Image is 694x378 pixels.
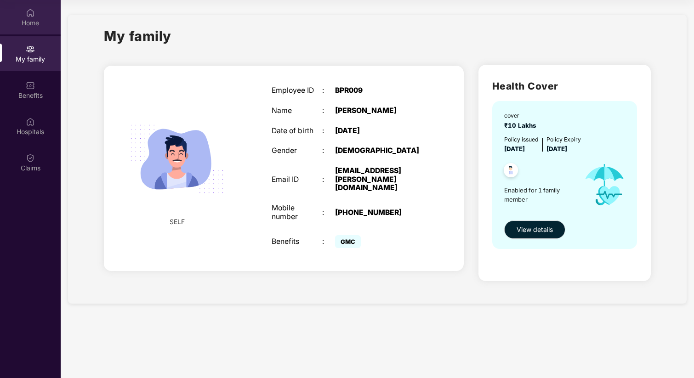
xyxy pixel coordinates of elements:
[26,45,35,54] img: svg+xml;base64,PHN2ZyB3aWR0aD0iMjAiIGhlaWdodD0iMjAiIHZpZXdCb3g9IjAgMCAyMCAyMCIgZmlsbD0ibm9uZSIgeG...
[335,86,424,95] div: BPR009
[504,220,565,239] button: View details
[504,186,576,204] span: Enabled for 1 family member
[322,209,335,217] div: :
[335,167,424,192] div: [EMAIL_ADDRESS][PERSON_NAME][DOMAIN_NAME]
[272,175,322,184] div: Email ID
[322,147,335,155] div: :
[272,147,322,155] div: Gender
[335,209,424,217] div: [PHONE_NUMBER]
[272,237,322,246] div: Benefits
[170,217,185,227] span: SELF
[504,122,540,129] span: ₹10 Lakhs
[322,107,335,115] div: :
[26,117,35,126] img: svg+xml;base64,PHN2ZyBpZD0iSG9zcGl0YWxzIiB4bWxucz0iaHR0cDovL3d3dy53My5vcmcvMjAwMC9zdmciIHdpZHRoPS...
[322,127,335,135] div: :
[504,135,539,144] div: Policy issued
[504,111,540,120] div: cover
[492,79,637,94] h2: Health Cover
[546,145,567,152] span: [DATE]
[26,81,35,90] img: svg+xml;base64,PHN2ZyBpZD0iQmVuZWZpdHMiIHhtbG5zPSJodHRwOi8vd3d3LnczLm9yZy8yMDAwL3N2ZyIgd2lkdGg9Ij...
[26,8,35,17] img: svg+xml;base64,PHN2ZyBpZD0iSG9tZSIgeG1sbnM9Imh0dHA6Ly93d3cudzMub3JnLzIwMDAvc3ZnIiB3aWR0aD0iMjAiIG...
[335,107,424,115] div: [PERSON_NAME]
[272,107,322,115] div: Name
[322,175,335,184] div: :
[500,160,522,183] img: svg+xml;base64,PHN2ZyB4bWxucz0iaHR0cDovL3d3dy53My5vcmcvMjAwMC9zdmciIHdpZHRoPSI0OC45NDMiIGhlaWdodD...
[517,225,553,235] span: View details
[335,235,361,248] span: GMC
[576,154,633,216] img: icon
[546,135,581,144] div: Policy Expiry
[504,145,525,152] span: [DATE]
[322,86,335,95] div: :
[272,204,322,221] div: Mobile number
[335,127,424,135] div: [DATE]
[272,86,322,95] div: Employee ID
[335,147,424,155] div: [DEMOGRAPHIC_DATA]
[104,26,171,46] h1: My family
[119,101,235,217] img: svg+xml;base64,PHN2ZyB4bWxucz0iaHR0cDovL3d3dy53My5vcmcvMjAwMC9zdmciIHdpZHRoPSIyMjQiIGhlaWdodD0iMT...
[272,127,322,135] div: Date of birth
[322,237,335,246] div: :
[26,153,35,163] img: svg+xml;base64,PHN2ZyBpZD0iQ2xhaW0iIHhtbG5zPSJodHRwOi8vd3d3LnczLm9yZy8yMDAwL3N2ZyIgd2lkdGg9IjIwIi...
